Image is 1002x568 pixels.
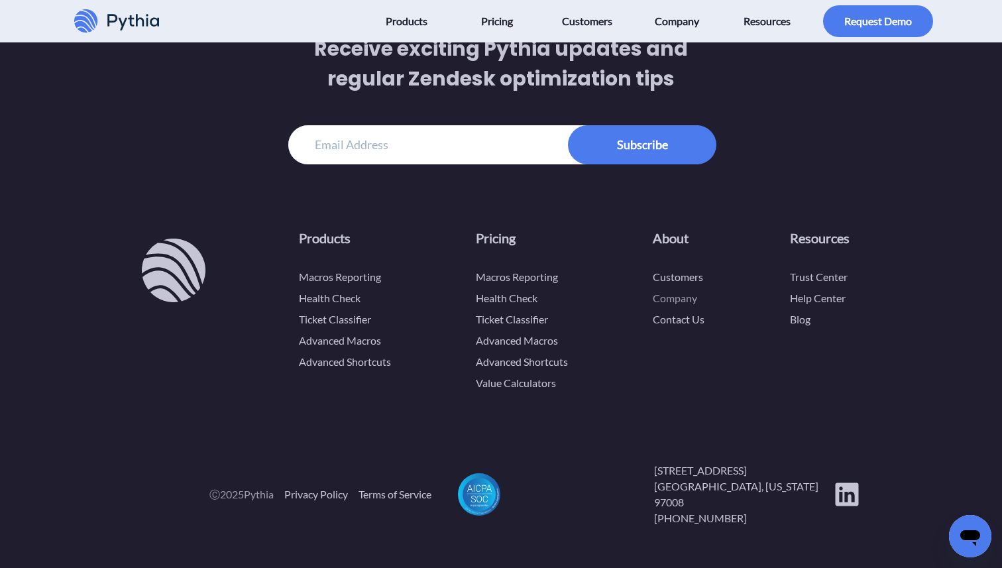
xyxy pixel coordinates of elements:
[654,479,834,510] p: [GEOGRAPHIC_DATA], [US_STATE] 97008
[299,355,391,368] a: Advanced Shortcuts
[476,376,556,389] a: Value Calculators
[562,11,612,32] span: Customers
[288,34,714,125] h3: Receive exciting Pythia updates and regular Zendesk optimization tips
[288,125,714,164] input: Email Address
[299,230,351,246] a: Products
[653,270,703,283] a: Customers
[744,11,791,32] span: Resources
[653,292,697,304] a: Company
[299,292,361,304] a: Health Check
[476,292,537,304] a: Health Check
[653,313,704,325] a: Contact Us
[284,486,348,502] a: Privacy Policy
[790,313,810,325] a: Blog
[655,11,699,32] span: Company
[476,230,516,246] a: Pricing
[299,334,381,347] a: Advanced Macros
[653,230,689,246] a: About
[790,270,848,283] a: Trust Center
[386,11,427,32] span: Products
[476,334,558,347] a: Advanced Macros
[790,292,846,304] a: Help Center
[476,355,568,368] a: Advanced Shortcuts
[654,463,834,479] p: [STREET_ADDRESS]
[299,313,371,325] a: Ticket Classifier
[476,313,548,325] a: Ticket Classifier
[299,270,381,283] a: Macros Reporting
[458,473,500,516] a: Pythia is SOC 2 compliant and continuously monitors its security
[949,515,991,557] iframe: Button to launch messaging window, conversation in progress
[142,239,201,302] a: Pythia
[476,270,558,283] a: Macros Reporting
[359,486,431,502] a: Terms of Service
[209,486,274,502] span: Ⓒ 2025 Pythia
[790,230,850,246] a: Resources
[481,11,513,32] span: Pricing
[654,510,834,526] a: [PHONE_NUMBER]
